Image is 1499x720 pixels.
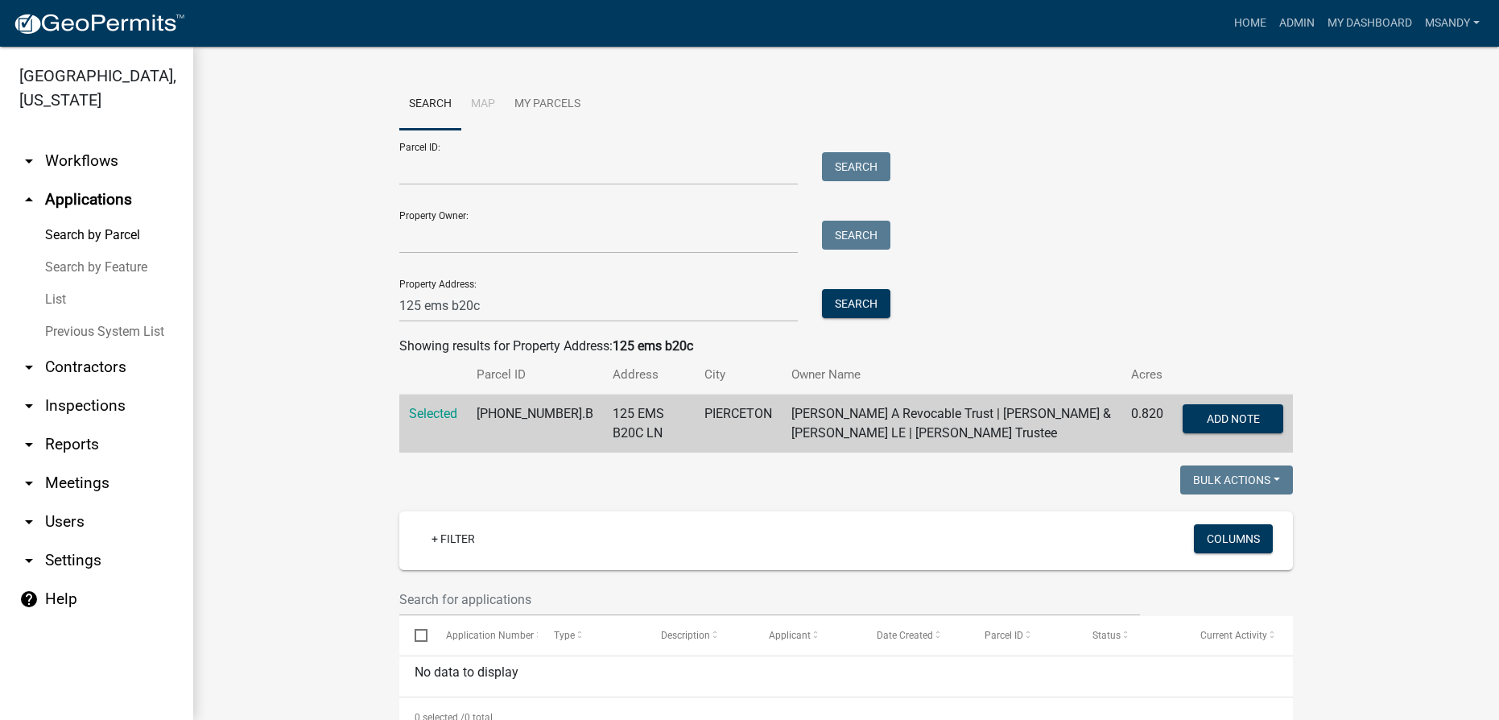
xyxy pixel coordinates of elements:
span: Description [661,630,710,641]
span: Add Note [1206,412,1259,425]
button: Columns [1194,524,1273,553]
datatable-header-cell: Type [538,616,646,655]
a: Selected [409,406,457,421]
i: help [19,590,39,609]
button: Search [822,152,890,181]
td: 125 EMS B20C LN [603,395,695,453]
td: 0.820 [1121,395,1173,453]
span: Current Activity [1200,630,1267,641]
a: Admin [1273,8,1321,39]
button: Bulk Actions [1180,466,1293,494]
i: arrow_drop_down [19,551,39,570]
span: Parcel ID [985,630,1023,641]
th: City [695,356,782,394]
i: arrow_drop_down [19,151,39,171]
i: arrow_drop_down [19,396,39,416]
button: Search [822,221,890,250]
datatable-header-cell: Date Created [861,616,969,655]
strong: 125 ems b20c [613,338,693,354]
datatable-header-cell: Current Activity [1185,616,1293,655]
button: Add Note [1183,404,1283,433]
span: Applicant [769,630,811,641]
th: Parcel ID [467,356,603,394]
a: + Filter [419,524,488,553]
button: Search [822,289,890,318]
div: No data to display [399,656,1293,697]
a: My Parcels [505,79,590,130]
div: Showing results for Property Address: [399,337,1293,356]
i: arrow_drop_down [19,435,39,454]
a: Search [399,79,461,130]
i: arrow_drop_up [19,190,39,209]
td: [PERSON_NAME] A Revocable Trust | [PERSON_NAME] & [PERSON_NAME] LE | [PERSON_NAME] Trustee [782,395,1121,453]
datatable-header-cell: Description [646,616,754,655]
datatable-header-cell: Applicant [754,616,861,655]
th: Acres [1121,356,1173,394]
td: [PHONE_NUMBER].B [467,395,603,453]
i: arrow_drop_down [19,358,39,377]
datatable-header-cell: Parcel ID [969,616,1077,655]
datatable-header-cell: Application Number [430,616,538,655]
span: Date Created [877,630,933,641]
i: arrow_drop_down [19,474,39,493]
a: My Dashboard [1321,8,1418,39]
span: Application Number [446,630,534,641]
th: Owner Name [782,356,1121,394]
a: Home [1228,8,1273,39]
input: Search for applications [399,583,1140,616]
datatable-header-cell: Status [1077,616,1185,655]
th: Address [603,356,695,394]
span: Type [554,630,575,641]
i: arrow_drop_down [19,512,39,532]
span: Status [1092,630,1121,641]
a: msandy [1418,8,1486,39]
datatable-header-cell: Select [399,616,430,655]
td: PIERCETON [695,395,782,453]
